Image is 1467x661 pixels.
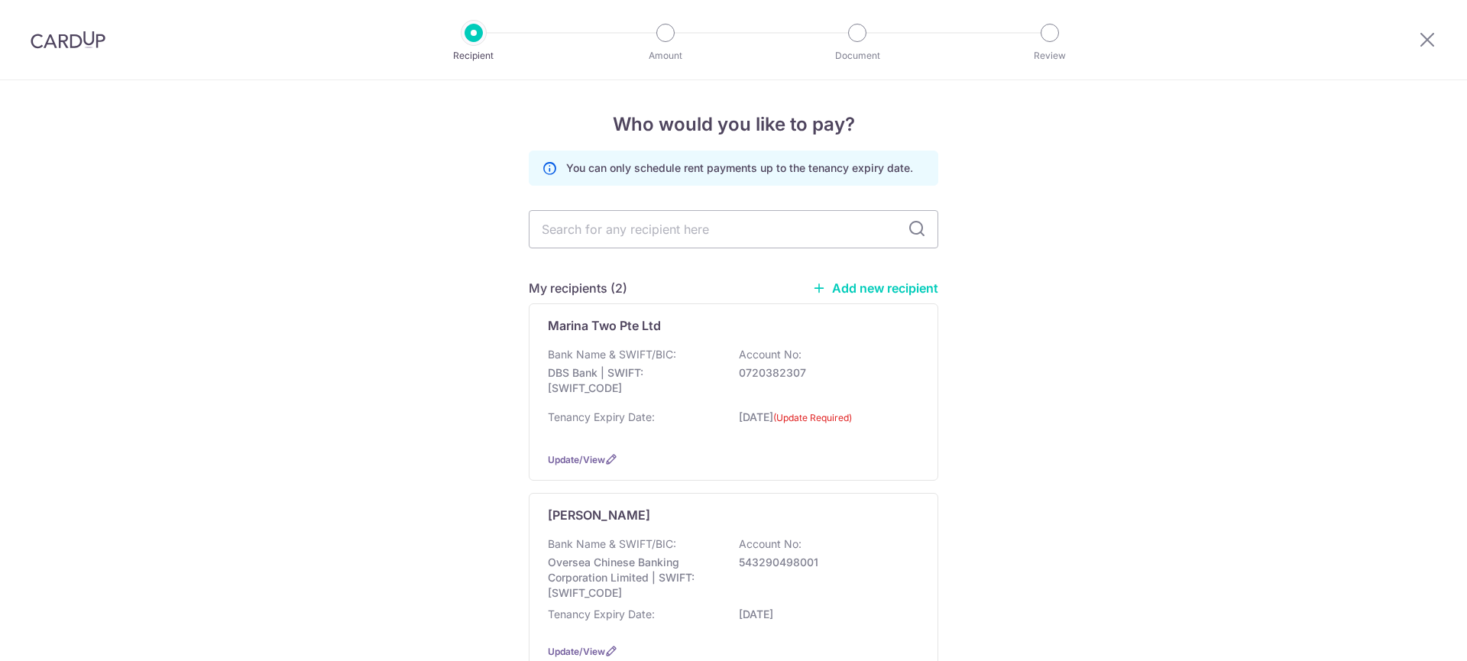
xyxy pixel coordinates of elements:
[739,555,910,570] p: 543290498001
[417,48,530,63] p: Recipient
[548,365,719,396] p: DBS Bank | SWIFT: [SWIFT_CODE]
[529,279,627,297] h5: My recipients (2)
[739,536,802,552] p: Account No:
[548,536,676,552] p: Bank Name & SWIFT/BIC:
[548,454,605,465] a: Update/View
[31,31,105,49] img: CardUp
[993,48,1106,63] p: Review
[529,111,938,138] h4: Who would you like to pay?
[548,410,655,425] p: Tenancy Expiry Date:
[609,48,722,63] p: Amount
[739,347,802,362] p: Account No:
[812,280,938,296] a: Add new recipient
[773,410,852,426] label: (Update Required)
[739,410,910,435] p: [DATE]
[548,506,650,524] p: [PERSON_NAME]
[739,365,910,381] p: 0720382307
[739,607,910,622] p: [DATE]
[801,48,914,63] p: Document
[548,607,655,622] p: Tenancy Expiry Date:
[548,646,605,657] a: Update/View
[548,555,719,601] p: Oversea Chinese Banking Corporation Limited | SWIFT: [SWIFT_CODE]
[548,316,661,335] p: Marina Two Pte Ltd
[548,347,676,362] p: Bank Name & SWIFT/BIC:
[529,210,938,248] input: Search for any recipient here
[566,160,913,176] p: You can only schedule rent payments up to the tenancy expiry date.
